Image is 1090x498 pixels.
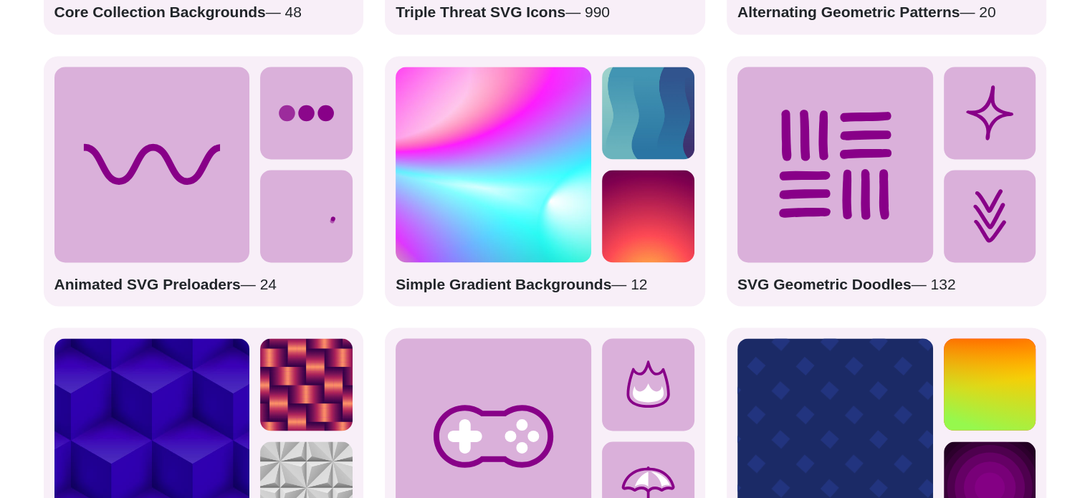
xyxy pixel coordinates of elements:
[396,4,565,20] strong: Triple Threat SVG Icons
[396,273,694,296] p: — 12
[737,1,1036,24] p: — 20
[54,4,266,20] strong: Core Collection Backgrounds
[260,338,353,431] img: red shiny ribbon woven into a pattern
[54,273,353,296] p: — 24
[54,276,241,292] strong: Animated SVG Preloaders
[602,67,694,159] img: alternating gradient chain from purple to green
[602,170,694,262] img: glowing yellow warming the purple vector sky
[396,67,591,262] img: colorful radial mesh gradient rainbow
[396,276,611,292] strong: Simple Gradient Backgrounds
[737,276,912,292] strong: SVG Geometric Doodles
[54,1,353,24] p: — 48
[737,4,960,20] strong: Alternating Geometric Patterns
[737,273,1036,296] p: — 132
[396,1,694,24] p: — 990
